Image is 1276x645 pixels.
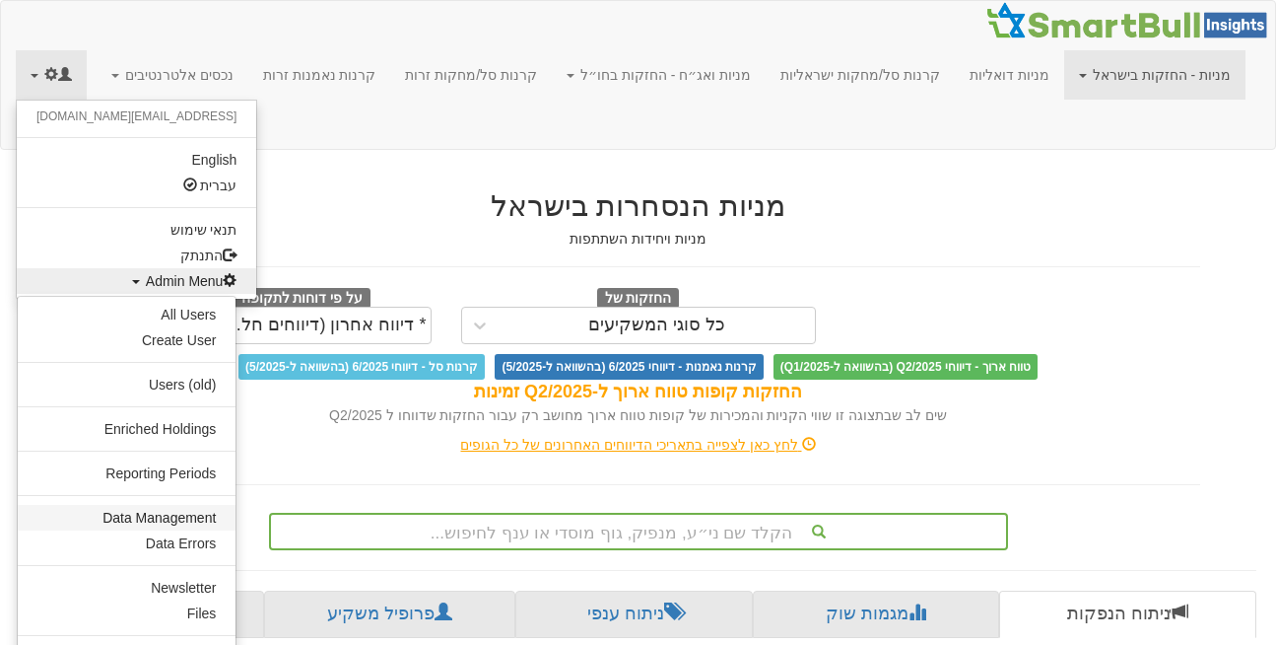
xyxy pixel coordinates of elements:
div: * דיווח אחרון (דיווחים חלקיים) [214,316,427,335]
a: Newsletter [18,575,235,601]
a: עברית [17,173,256,198]
a: פרופיל משקיע [264,591,514,638]
a: מניות דואליות [955,50,1064,100]
h2: מניות הנסחרות בישראל [77,189,1200,222]
a: ניתוח ענפי [515,591,753,638]
a: מניות - החזקות בישראל [1064,50,1245,100]
div: לחץ כאן לצפייה בתאריכי הדיווחים האחרונים של כל הגופים [62,435,1215,455]
a: Reporting Periods [18,461,235,486]
a: Data Management [18,505,235,531]
div: הקלד שם ני״ע, מנפיק, גוף מוסדי או ענף לחיפוש... [271,515,1006,548]
div: שים לב שבתצוגה זו שווי הקניות והמכירות של קופות טווח ארוך מחושב רק עבור החזקות שדווחו ל Q2/2025 [77,405,1200,425]
span: טווח ארוך - דיווחי Q2/2025 (בהשוואה ל-Q1/2025) [773,354,1038,380]
span: קרנות נאמנות - דיווחי 6/2025 (בהשוואה ל-5/2025) [495,354,763,380]
li: [EMAIL_ADDRESS][DOMAIN_NAME] [17,106,256,128]
a: קרנות סל/מחקות זרות [390,50,552,100]
span: קרנות סל - דיווחי 6/2025 (בהשוואה ל-5/2025) [238,354,485,380]
span: על פי דוחות לתקופה [234,288,370,310]
div: החזקות קופות טווח ארוך ל-Q2/2025 זמינות [77,380,1200,405]
a: English [17,147,256,173]
a: ניתוח הנפקות [999,591,1256,638]
a: Data Errors [18,531,235,556]
a: מניות ואג״ח - החזקות בחו״ל [552,50,766,100]
a: Admin Menu [17,268,256,294]
h5: מניות ויחידות השתתפות [77,232,1200,247]
a: קרנות נאמנות זרות [248,50,391,100]
a: Users (old) [18,372,235,397]
a: Create User [18,327,235,353]
a: קרנות סל/מחקות ישראליות [766,50,955,100]
span: החזקות של [597,288,680,310]
a: תנאי שימוש [17,217,256,243]
a: מגמות שוק [753,591,998,638]
div: כל סוגי המשקיעים [588,316,725,335]
span: Admin Menu [146,273,237,289]
a: Files [18,601,235,626]
img: Smartbull [985,1,1275,40]
a: נכסים אלטרנטיבים [97,50,248,100]
a: All Users [18,302,235,327]
a: Enriched Holdings [18,416,235,442]
a: התנתק [17,243,256,268]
